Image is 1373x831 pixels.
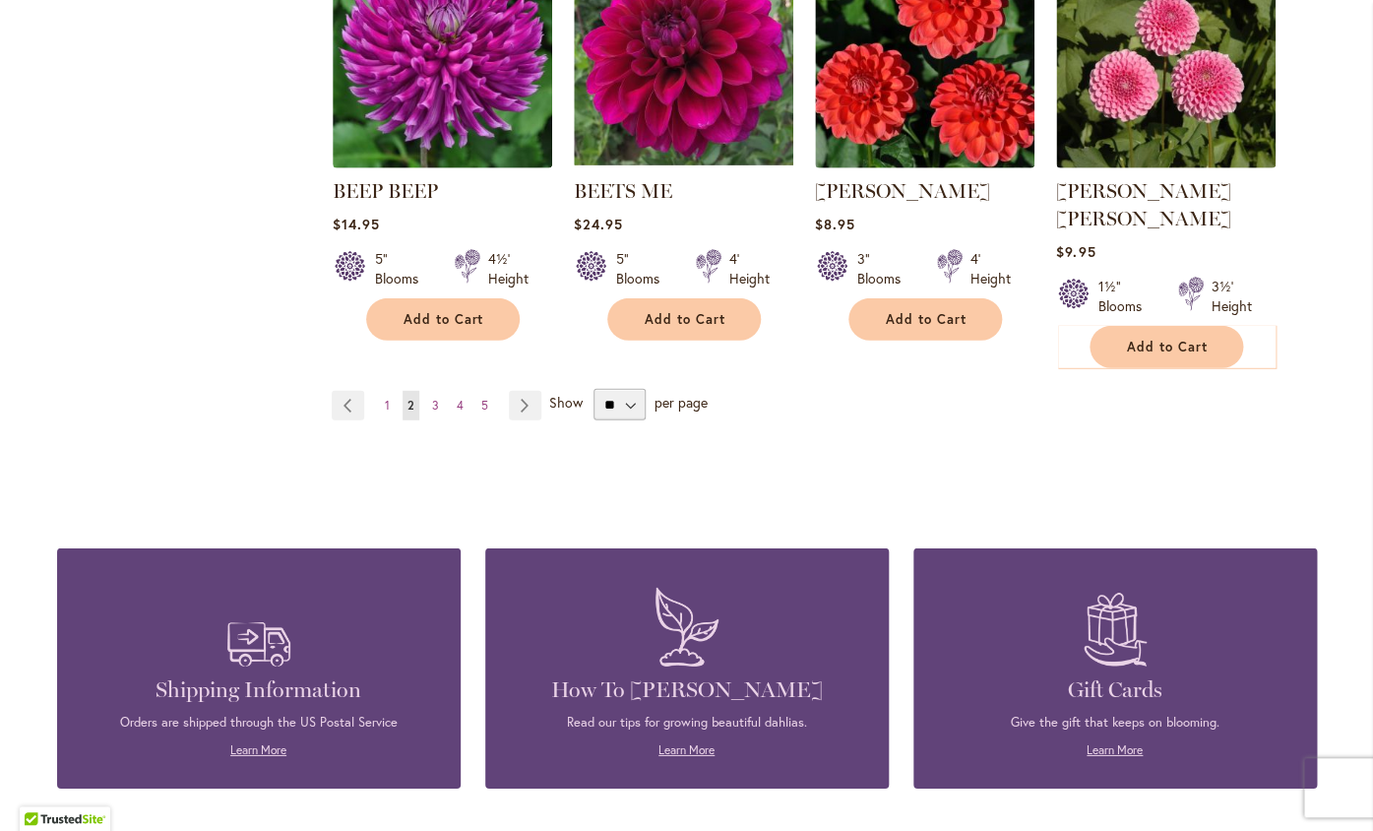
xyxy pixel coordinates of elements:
[886,311,967,328] span: Add to Cart
[230,742,286,757] a: Learn More
[848,298,1002,341] button: Add to Cart
[1090,326,1243,368] button: Add to Cart
[1087,742,1143,757] a: Learn More
[815,154,1034,172] a: BENJAMIN MATTHEW
[15,761,70,816] iframe: Launch Accessibility Center
[658,742,715,757] a: Learn More
[1098,277,1154,316] div: 1½" Blooms
[574,215,623,233] span: $24.95
[385,398,390,413] span: 1
[515,676,859,704] h4: How To [PERSON_NAME]
[943,676,1287,704] h4: Gift Cards
[404,311,484,328] span: Add to Cart
[1056,242,1095,261] span: $9.95
[815,215,855,233] span: $8.95
[87,676,431,704] h4: Shipping Information
[407,398,414,413] span: 2
[333,154,552,172] a: BEEP BEEP
[476,391,493,420] a: 5
[616,249,671,288] div: 5" Blooms
[333,179,438,203] a: BEEP BEEP
[432,398,439,413] span: 3
[87,714,431,732] p: Orders are shipped through the US Postal Service
[815,179,990,203] a: [PERSON_NAME]
[488,249,529,288] div: 4½' Height
[549,394,583,413] span: Show
[574,154,793,172] a: BEETS ME
[970,249,1011,288] div: 4' Height
[452,391,468,420] a: 4
[729,249,770,288] div: 4' Height
[645,311,725,328] span: Add to Cart
[481,398,488,413] span: 5
[574,179,672,203] a: BEETS ME
[380,391,395,420] a: 1
[655,394,708,413] span: per page
[1056,179,1231,230] a: [PERSON_NAME] [PERSON_NAME]
[943,714,1287,732] p: Give the gift that keeps on blooming.
[333,215,380,233] span: $14.95
[1212,277,1252,316] div: 3½' Height
[857,249,912,288] div: 3" Blooms
[366,298,520,341] button: Add to Cart
[427,391,444,420] a: 3
[457,398,464,413] span: 4
[1056,154,1276,172] a: BETTY ANNE
[607,298,761,341] button: Add to Cart
[1127,339,1208,355] span: Add to Cart
[515,714,859,732] p: Read our tips for growing beautiful dahlias.
[375,249,430,288] div: 5" Blooms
